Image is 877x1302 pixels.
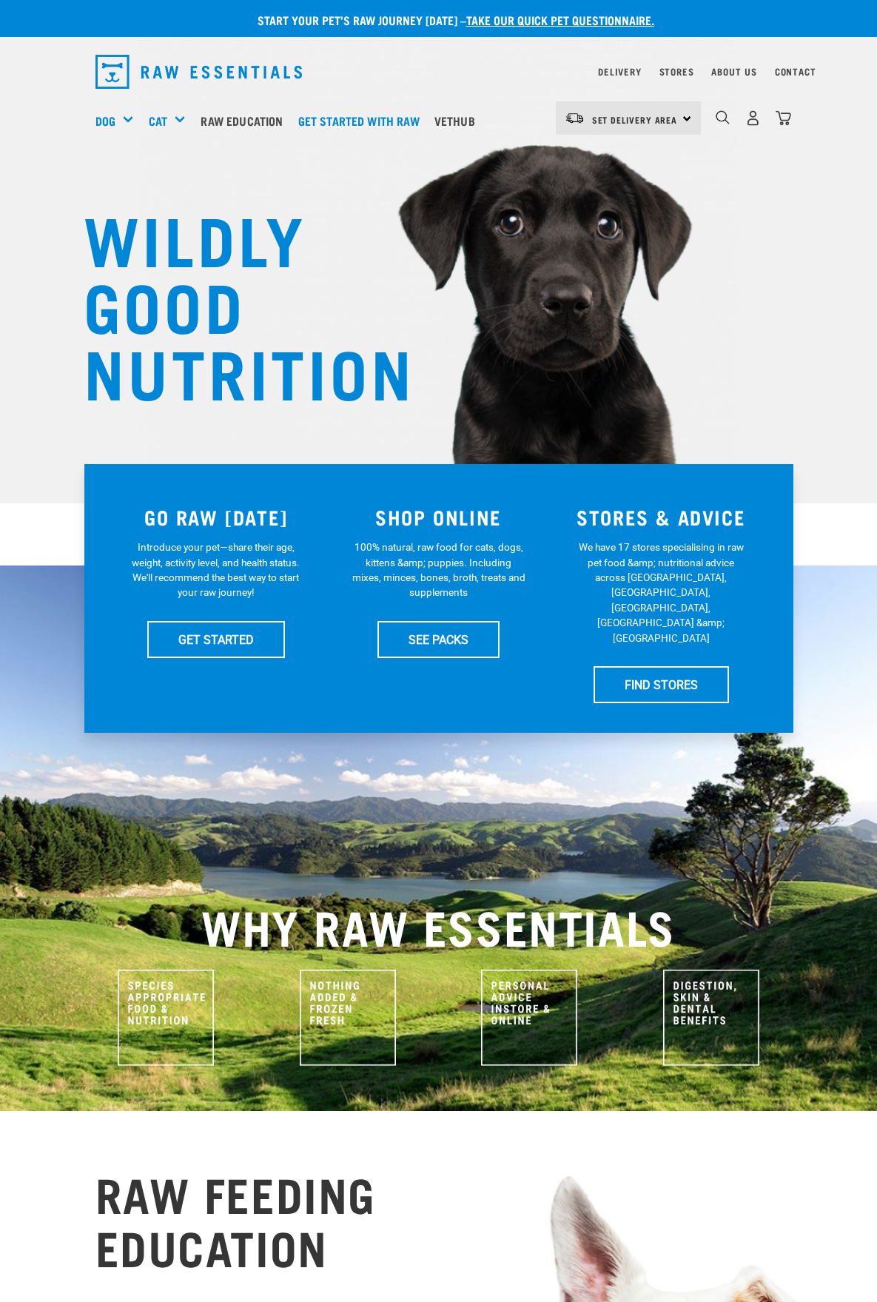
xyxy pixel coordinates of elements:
[775,69,816,74] a: Contact
[95,899,782,952] h2: WHY RAW ESSENTIALS
[300,970,396,1066] img: Nothing Added
[295,91,431,150] a: Get started with Raw
[598,69,641,74] a: Delivery
[711,69,756,74] a: About Us
[431,91,486,150] a: Vethub
[592,117,678,122] span: Set Delivery Area
[147,621,285,658] a: GET STARTED
[481,970,577,1066] img: Personal Advice
[84,204,380,403] h1: WILDLY GOOD NUTRITION
[663,970,759,1066] img: Raw Benefits
[336,506,541,528] h3: SHOP ONLINE
[574,540,748,645] p: We have 17 stores specialising in raw pet food &amp; nutritional advice across [GEOGRAPHIC_DATA],...
[114,506,319,528] h3: GO RAW [DATE]
[559,506,764,528] h3: STORES & ADVICE
[594,666,729,703] a: FIND STORES
[197,91,294,150] a: Raw Education
[84,49,794,95] nav: dropdown navigation
[352,540,525,600] p: 100% natural, raw food for cats, dogs, kittens &amp; puppies. Including mixes, minces, bones, bro...
[659,69,694,74] a: Stores
[118,970,214,1066] img: Species Appropriate Nutrition
[95,112,115,130] a: Dog
[377,621,500,658] a: SEE PACKS
[95,55,303,89] img: Raw Essentials Logo
[95,1166,377,1272] h2: RAW FEEDING EDUCATION
[129,540,303,600] p: Introduce your pet—share their age, weight, activity level, and health status. We'll recommend th...
[776,110,791,126] img: home-icon@2x.png
[745,110,761,126] img: user.png
[149,112,167,130] a: Cat
[716,110,730,124] img: home-icon-1@2x.png
[466,16,654,23] a: take our quick pet questionnaire.
[565,112,585,125] img: van-moving.png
